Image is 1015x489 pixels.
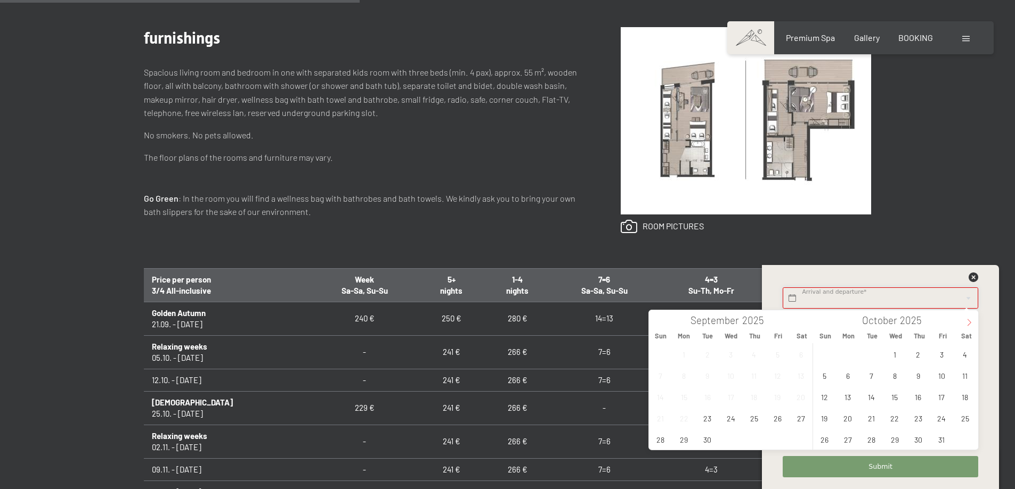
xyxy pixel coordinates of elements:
p: : In the room you will find a wellness bag with bathrobes and bath towels. We kindly ask you to b... [144,192,578,219]
td: 02.11. - [DATE] [144,425,311,458]
span: October 14, 2025 [861,386,882,407]
span: September 19, 2025 [767,386,788,407]
td: 7=6 [550,425,658,458]
td: - [550,391,658,425]
td: 266 € [484,391,550,425]
span: September 2, 2025 [697,344,718,364]
span: October 18, 2025 [955,386,976,407]
span: Sa-Sa, Su-Su [342,286,388,295]
b: Golden Autumn [152,308,206,318]
span: October 7, 2025 [861,365,882,386]
span: October 9, 2025 [908,365,929,386]
span: September 18, 2025 [744,386,765,407]
span: October 11, 2025 [955,365,976,386]
span: September 22, 2025 [673,408,694,428]
span: October 6, 2025 [838,365,858,386]
p: No smokers. No pets allowed. [144,128,578,142]
span: October 24, 2025 [931,408,952,428]
span: Sat [790,333,813,339]
th: 4=3 [658,268,765,302]
span: September 21, 2025 [650,408,671,428]
input: Year [897,314,932,326]
span: BOOKING [898,32,933,43]
a: Premium Spa [786,32,835,43]
strong: Go Green [144,193,178,203]
span: Wed [719,333,743,339]
span: September 4, 2025 [744,344,765,364]
span: October [862,316,897,326]
span: September 7, 2025 [650,365,671,386]
button: Submit [783,456,978,478]
td: 250 € [418,302,484,335]
td: 5=4 [658,302,765,335]
span: Thu [743,333,766,339]
span: Sa-Sa, Su-Su [581,286,628,295]
td: 266 € [484,369,550,391]
td: 7=6 [550,458,658,480]
span: October 4, 2025 [955,344,976,364]
span: October 19, 2025 [814,408,835,428]
span: October 1, 2025 [884,344,905,364]
span: nights [440,286,462,295]
span: Sat [954,333,978,339]
span: September 10, 2025 [720,365,741,386]
td: 241 € [418,425,484,458]
span: October 16, 2025 [908,386,929,407]
td: 266 € [484,335,550,369]
p: The floor plans of the rooms and furniture may vary. [144,151,578,164]
span: September 12, 2025 [767,365,788,386]
span: October 23, 2025 [908,408,929,428]
td: 241 € [418,369,484,391]
span: October 5, 2025 [814,365,835,386]
span: Mon [837,333,860,339]
td: 280 € [484,302,550,335]
span: Sun [649,333,672,339]
span: 3/4 All-inclusive [152,286,211,295]
td: 241 € [418,391,484,425]
span: October 25, 2025 [955,408,976,428]
td: 09.11. - [DATE] [144,458,311,480]
span: October 2, 2025 [908,344,929,364]
span: September 6, 2025 [791,344,811,364]
span: October 20, 2025 [838,408,858,428]
a: Gallery [854,32,880,43]
td: 229 € [311,391,419,425]
span: Tue [696,333,719,339]
span: October 27, 2025 [838,429,858,450]
span: September 5, 2025 [767,344,788,364]
span: September 3, 2025 [720,344,741,364]
span: October 26, 2025 [814,429,835,450]
td: - [311,369,419,391]
span: Fri [766,333,790,339]
span: September 26, 2025 [767,408,788,428]
span: Thu [907,333,931,339]
th: Week [311,268,419,302]
span: October 15, 2025 [884,386,905,407]
span: Tue [860,333,884,339]
td: - [311,335,419,369]
span: October 17, 2025 [931,386,952,407]
span: Su-Th, Mo-Fr [688,286,734,295]
span: Price per person [152,275,211,284]
td: 21.09. - [DATE] [144,302,311,335]
span: September 17, 2025 [720,386,741,407]
img: Family Suite [621,27,871,214]
span: September 8, 2025 [673,365,694,386]
span: September 25, 2025 [744,408,765,428]
td: 05.10. - [DATE] [144,335,311,369]
th: 1-4 [484,268,550,302]
td: 240 € [311,302,419,335]
span: September 14, 2025 [650,386,671,407]
span: September 23, 2025 [697,408,718,428]
span: October 31, 2025 [931,429,952,450]
span: September 16, 2025 [697,386,718,407]
td: - [311,425,419,458]
td: 14=13 [550,302,658,335]
span: Submit [868,462,892,471]
b: [DEMOGRAPHIC_DATA] [152,397,233,407]
td: 7=6 [550,369,658,391]
span: Sun [814,333,837,339]
span: September 29, 2025 [673,429,694,450]
td: 12.10. - [DATE] [144,369,311,391]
